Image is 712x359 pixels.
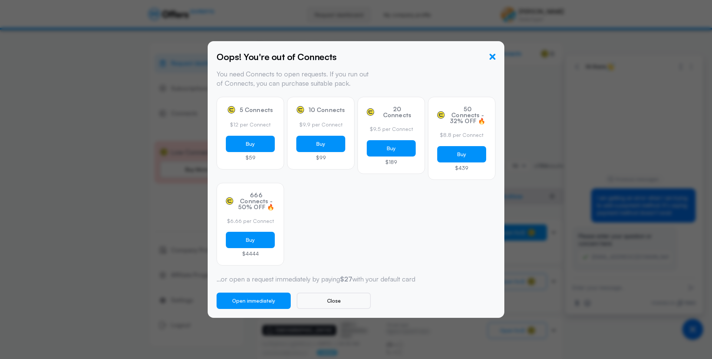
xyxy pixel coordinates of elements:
button: Buy [226,232,275,248]
p: $99 [296,155,345,160]
p: You need Connects to open requests. If you run out of Connects, you can purchase suitable pack. [217,69,374,88]
p: $4444 [226,251,275,256]
p: ...or open a request immediately by paying with your default card [217,274,495,284]
span: 5 Connects [240,107,273,113]
button: Buy [296,136,345,152]
p: $9.9 per Connect [296,121,345,128]
button: Open immediately [217,293,291,309]
h5: Oops! You're out of Connects [217,50,337,63]
p: $6.66 per Connect [226,217,275,225]
button: Buy [226,136,275,152]
p: $12 per Connect [226,121,275,128]
p: $59 [226,155,275,160]
p: $439 [437,165,486,171]
span: 50 Connects - 32% OFF 🔥 [449,106,486,124]
button: Buy [437,146,486,162]
span: 10 Connects [309,107,345,113]
p: $8.8 per Connect [437,131,486,139]
p: $9.5 per Connect [367,125,416,133]
strong: $27 [340,275,352,283]
button: Close [297,293,371,309]
button: Buy [367,140,416,157]
span: 20 Connects [379,106,416,118]
span: 666 Connects - 50% OFF 🔥 [238,192,275,210]
p: $189 [367,159,416,165]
